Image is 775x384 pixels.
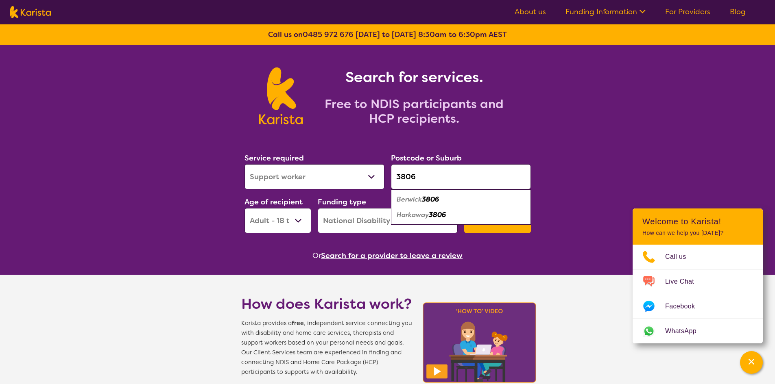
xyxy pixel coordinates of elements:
[665,325,706,337] span: WhatsApp
[10,6,51,18] img: Karista logo
[665,276,704,288] span: Live Chat
[515,7,546,17] a: About us
[245,197,303,207] label: Age of recipient
[321,249,463,262] button: Search for a provider to leave a review
[565,7,646,17] a: Funding Information
[397,195,422,204] em: Berwick
[241,319,412,377] span: Karista provides a , independent service connecting you with disability and home care services, t...
[633,319,763,343] a: Web link opens in a new tab.
[633,208,763,343] div: Channel Menu
[665,7,710,17] a: For Providers
[268,30,507,39] b: Call us on [DATE] to [DATE] 8:30am to 6:30pm AEST
[241,294,412,314] h1: How does Karista work?
[740,351,763,374] button: Channel Menu
[642,217,753,226] h2: Welcome to Karista!
[245,153,304,163] label: Service required
[395,192,527,207] div: Berwick 3806
[312,67,516,87] h1: Search for services.
[318,197,366,207] label: Funding type
[665,251,696,263] span: Call us
[391,153,462,163] label: Postcode or Suburb
[259,67,303,124] img: Karista logo
[642,230,753,236] p: How can we help you [DATE]?
[665,300,705,312] span: Facebook
[391,164,531,189] input: Type
[303,30,354,39] a: 0485 972 676
[730,7,746,17] a: Blog
[395,207,527,223] div: Harkaway 3806
[292,319,304,327] b: free
[312,249,321,262] span: Or
[633,245,763,343] ul: Choose channel
[429,210,446,219] em: 3806
[312,97,516,126] h2: Free to NDIS participants and HCP recipients.
[422,195,439,204] em: 3806
[397,210,429,219] em: Harkaway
